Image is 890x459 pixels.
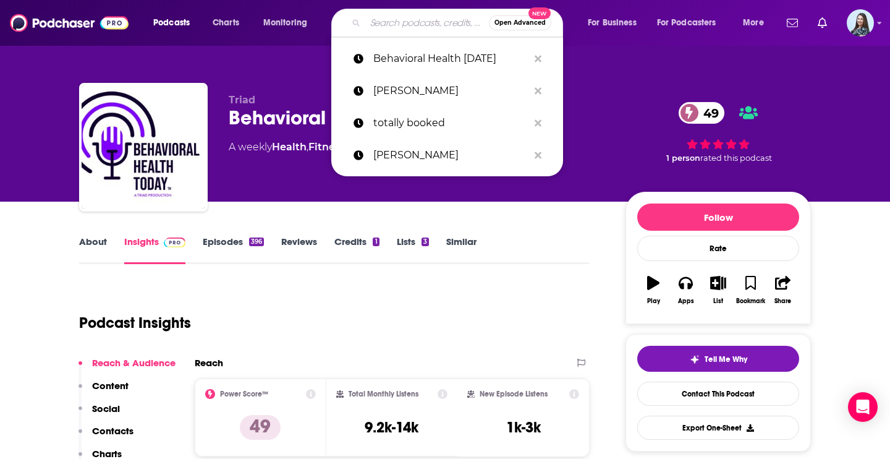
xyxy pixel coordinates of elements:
[220,390,268,398] h2: Power Score™
[124,236,185,264] a: InsightsPodchaser Pro
[79,314,191,332] h1: Podcast Insights
[666,153,700,163] span: 1 person
[78,380,129,403] button: Content
[373,238,379,246] div: 1
[79,236,107,264] a: About
[78,357,176,380] button: Reach & Audience
[489,15,551,30] button: Open AdvancedNew
[678,298,694,305] div: Apps
[637,268,669,312] button: Play
[281,236,317,264] a: Reviews
[331,75,563,107] a: [PERSON_NAME]
[657,14,716,32] span: For Podcasters
[647,298,660,305] div: Play
[92,403,120,414] p: Social
[637,204,799,231] button: Follow
[625,94,811,171] div: 49 1 personrated this podcast
[373,43,528,75] p: Behavioral Health Today
[373,75,528,107] p: ken coleman
[782,12,803,33] a: Show notifications dropdown
[203,236,264,264] a: Episodes396
[334,236,379,264] a: Credits1
[637,416,799,440] button: Export One-Sheet
[743,14,764,32] span: More
[774,298,791,305] div: Share
[229,94,255,106] span: Triad
[92,380,129,392] p: Content
[331,43,563,75] a: Behavioral Health [DATE]
[847,9,874,36] img: User Profile
[734,13,779,33] button: open menu
[249,238,264,246] div: 396
[579,13,652,33] button: open menu
[705,354,747,364] span: Tell Me Why
[813,12,832,33] a: Show notifications dropdown
[78,403,120,426] button: Social
[848,392,878,422] div: Open Intercom Messenger
[10,11,129,35] img: Podchaser - Follow, Share and Rate Podcasts
[669,268,701,312] button: Apps
[637,236,799,261] div: Rate
[637,382,799,406] a: Contact This Podcast
[736,298,765,305] div: Bookmark
[263,14,307,32] span: Monitoring
[92,357,176,369] p: Reach & Audience
[195,357,223,369] h2: Reach
[308,141,345,153] a: Fitness
[480,390,548,398] h2: New Episode Listens
[588,14,637,32] span: For Business
[494,20,546,26] span: Open Advanced
[205,13,247,33] a: Charts
[272,141,307,153] a: Health
[240,415,281,440] p: 49
[349,390,418,398] h2: Total Monthly Listens
[145,13,206,33] button: open menu
[690,354,700,364] img: tell me why sparkle
[331,107,563,139] a: totally booked
[78,425,133,448] button: Contacts
[506,418,541,437] h3: 1k-3k
[528,7,551,19] span: New
[255,13,323,33] button: open menu
[373,107,528,139] p: totally booked
[365,13,489,33] input: Search podcasts, credits, & more...
[679,102,725,124] a: 49
[847,9,874,36] span: Logged in as brookefortierpr
[307,141,308,153] span: ,
[373,139,528,171] p: Tiffany Peterson
[153,14,190,32] span: Podcasts
[365,418,418,437] h3: 9.2k-14k
[82,85,205,209] img: Behavioral Health Today
[213,14,239,32] span: Charts
[446,236,477,264] a: Similar
[637,346,799,372] button: tell me why sparkleTell Me Why
[229,140,477,155] div: A weekly podcast
[331,139,563,171] a: [PERSON_NAME]
[422,238,429,246] div: 3
[92,425,133,437] p: Contacts
[734,268,766,312] button: Bookmark
[767,268,799,312] button: Share
[649,13,734,33] button: open menu
[702,268,734,312] button: List
[691,102,725,124] span: 49
[343,9,575,37] div: Search podcasts, credits, & more...
[397,236,429,264] a: Lists3
[700,153,772,163] span: rated this podcast
[713,298,723,305] div: List
[847,9,874,36] button: Show profile menu
[164,238,185,247] img: Podchaser Pro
